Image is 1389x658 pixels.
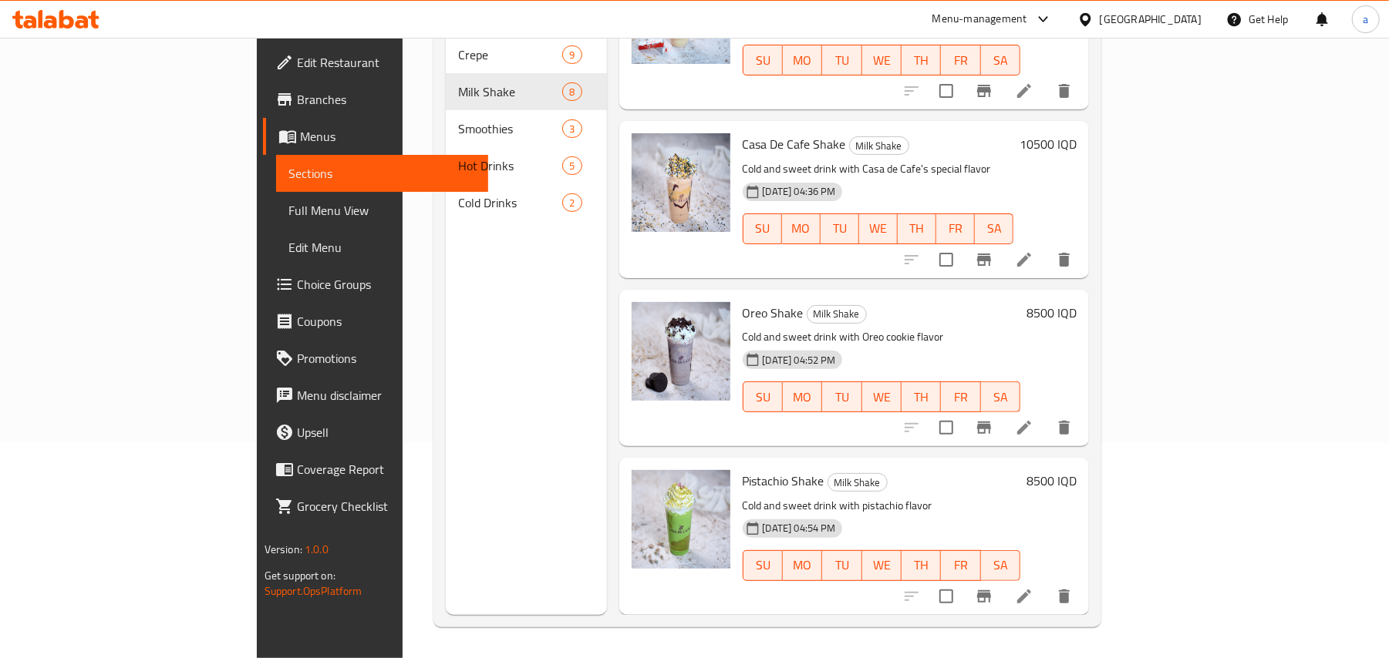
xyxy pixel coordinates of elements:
button: TH [902,381,941,412]
button: MO [783,381,822,412]
span: Coverage Report [297,460,477,478]
div: [GEOGRAPHIC_DATA] [1100,11,1202,28]
button: delete [1046,72,1083,109]
span: Get support on: [265,566,335,586]
button: TH [898,213,936,244]
button: MO [783,550,822,581]
span: [DATE] 04:54 PM [757,521,842,535]
button: Branch-specific-item [966,578,1003,615]
p: Cold and sweet drink with pistachio flavor [743,496,1021,515]
button: SU [743,550,783,581]
a: Grocery Checklist [263,488,489,525]
span: WE [868,49,895,72]
span: a [1363,11,1368,28]
button: TU [821,213,859,244]
button: SA [981,550,1020,581]
a: Coupons [263,303,489,340]
p: Cold and sweet drink with Oreo cookie flavor [743,327,1021,347]
span: Menu disclaimer [297,386,477,405]
span: TH [908,386,935,408]
div: items [562,119,582,138]
span: Choice Groups [297,275,477,294]
button: FR [941,381,980,412]
span: Select to update [930,580,963,613]
a: Edit Restaurant [263,44,489,81]
a: Branches [263,81,489,118]
nav: Menu sections [446,30,607,227]
button: FR [941,550,980,581]
span: Edit Menu [288,238,477,257]
button: Branch-specific-item [966,241,1003,278]
span: Full Menu View [288,201,477,220]
span: MO [789,49,816,72]
button: WE [862,45,902,76]
button: WE [859,213,898,244]
a: Edit menu item [1015,587,1033,606]
span: FR [947,554,974,576]
span: Casa De Cafe Shake [743,133,846,156]
span: Crepe [458,45,562,64]
span: [DATE] 04:52 PM [757,353,842,368]
div: Crepe9 [446,36,607,73]
span: Grocery Checklist [297,497,477,515]
span: Version: [265,539,302,559]
span: TU [827,217,853,240]
h6: 10500 IQD [1020,133,1077,155]
span: SA [981,217,1007,240]
a: Promotions [263,340,489,377]
div: Milk Shake8 [446,73,607,110]
div: items [562,82,582,101]
a: Upsell [263,414,489,451]
a: Menus [263,118,489,155]
button: delete [1046,241,1083,278]
button: FR [941,45,980,76]
span: WE [868,386,895,408]
span: Milk Shake [828,474,887,492]
span: Smoothies [458,119,562,138]
div: Milk Shake [458,82,562,101]
div: Milk Shake [828,473,888,492]
span: Select to update [930,411,963,444]
span: MO [789,554,816,576]
span: Promotions [297,349,477,368]
span: SA [987,554,1014,576]
button: Branch-specific-item [966,409,1003,446]
span: Upsell [297,423,477,441]
span: SU [750,554,777,576]
div: items [562,45,582,64]
button: TU [822,45,861,76]
button: MO [783,45,822,76]
div: Cold Drinks2 [446,184,607,221]
span: Sections [288,164,477,183]
span: 9 [563,48,581,62]
img: Casa De Cafe Shake [632,133,730,232]
span: MO [788,217,814,240]
button: FR [936,213,975,244]
a: Edit menu item [1015,82,1033,100]
div: Smoothies3 [446,110,607,147]
span: TH [908,49,935,72]
div: Hot Drinks5 [446,147,607,184]
div: Menu-management [932,10,1027,29]
a: Sections [276,155,489,192]
span: FR [947,386,974,408]
span: MO [789,386,816,408]
span: 2 [563,196,581,210]
span: SA [987,49,1014,72]
span: Cold Drinks [458,193,562,212]
span: WE [868,554,895,576]
button: MO [782,213,821,244]
button: delete [1046,578,1083,615]
button: SA [975,213,1013,244]
button: Branch-specific-item [966,72,1003,109]
span: FR [947,49,974,72]
button: TU [822,381,861,412]
span: Menus [300,127,477,146]
span: SU [750,386,777,408]
span: Hot Drinks [458,156,562,175]
h6: 8500 IQD [1027,470,1077,492]
span: Coupons [297,312,477,331]
span: Select to update [930,243,963,276]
